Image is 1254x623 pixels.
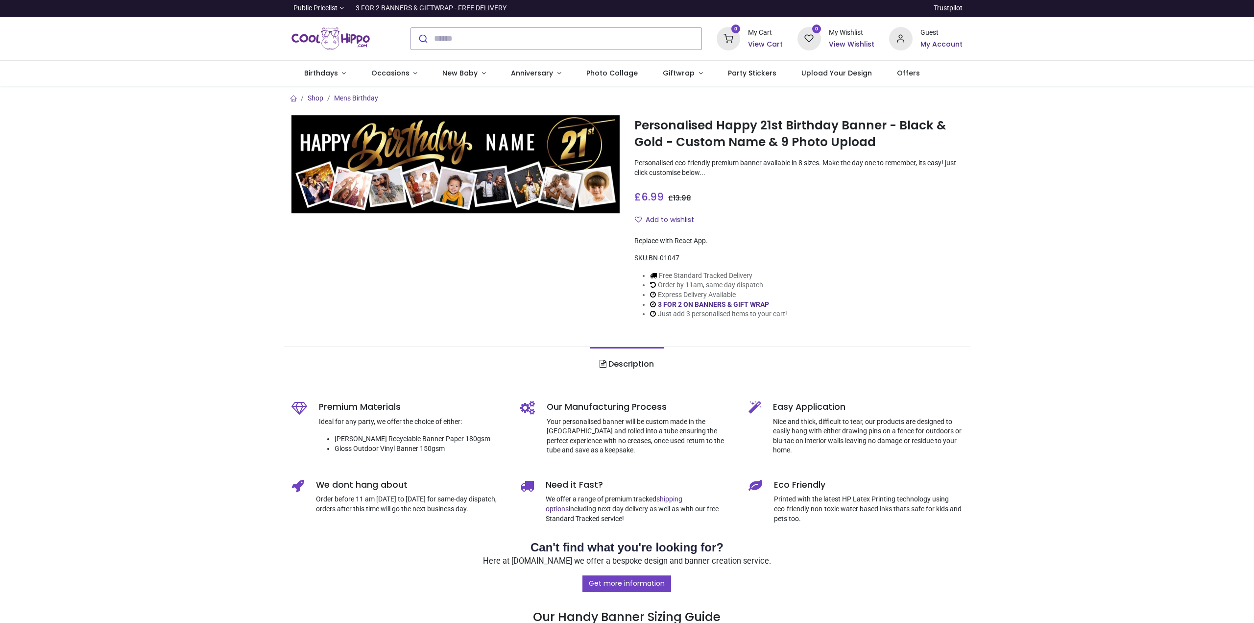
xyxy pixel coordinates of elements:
[316,479,506,491] h5: We dont hang about
[308,94,323,102] a: Shop
[546,495,734,523] p: We offer a range of premium tracked including next day delivery as well as with our free Standard...
[797,34,821,42] a: 0
[748,40,783,50] a: View Cart
[717,34,740,42] a: 0
[920,28,963,38] div: Guest
[650,290,787,300] li: Express Delivery Available
[547,417,734,455] p: Your personalised banner will be custom made in the [GEOGRAPHIC_DATA] and rolled into a tube ensu...
[650,61,715,86] a: Giftwrap
[291,556,963,567] p: Here at [DOMAIN_NAME] we offer a bespoke design and banner creation service.
[291,25,370,52] a: Logo of Cool Hippo
[774,495,963,523] p: Printed with the latest HP Latex Printing technology using eco-friendly non-toxic water based ink...
[291,61,359,86] a: Birthdays
[335,434,506,444] li: [PERSON_NAME] Recyclable Banner Paper 180gsm
[649,254,679,262] span: BN-01047
[634,253,963,263] div: SKU:
[634,158,963,177] p: Personalised eco-friendly premium banner available in 8 sizes. Make the day one to remember, its ...
[442,68,478,78] span: New Baby
[658,300,769,308] a: 3 FOR 2 ON BANNERS & GIFT WRAP
[773,401,963,413] h5: Easy Application
[641,190,664,204] span: 6.99
[291,539,963,556] h2: Can't find what you're looking for?
[316,495,506,514] p: Order before 11 am [DATE] to [DATE] for same-day dispatch, orders after this time will go the nex...
[668,193,691,203] span: £
[634,117,963,151] h1: Personalised Happy 21st Birthday Banner - Black & Gold - Custom Name & 9 Photo Upload
[319,417,506,427] p: Ideal for any party, we offer the choice of either:
[319,401,506,413] h5: Premium Materials
[335,444,506,454] li: Gloss Outdoor Vinyl Banner 150gsm
[304,68,338,78] span: Birthdays
[546,479,734,491] h5: Need it Fast?
[634,236,963,246] div: Replace with React App.
[634,212,702,228] button: Add to wishlistAdd to wishlist
[650,309,787,319] li: Just add 3 personalised items to your cart!
[634,190,664,204] span: £
[773,417,963,455] p: Nice and thick, difficult to tear, our products are designed to easily hang with either drawing p...
[829,28,874,38] div: My Wishlist
[829,40,874,50] a: View Wishlist
[293,3,338,13] span: Public Pricelist
[635,216,642,223] i: Add to wishlist
[728,68,776,78] span: Party Stickers
[590,347,663,381] a: Description
[801,68,872,78] span: Upload Your Design
[748,28,783,38] div: My Cart
[291,115,620,214] img: Personalised Happy 21st Birthday Banner - Black & Gold - Custom Name & 9 Photo Upload
[411,28,434,50] button: Submit
[663,68,695,78] span: Giftwrap
[673,193,691,203] span: 13.98
[774,479,963,491] h5: Eco Friendly
[511,68,553,78] span: Anniversary
[731,25,741,34] sup: 0
[920,40,963,50] a: My Account
[582,575,671,592] a: Get more information
[812,25,821,34] sup: 0
[897,68,920,78] span: Offers
[359,61,430,86] a: Occasions
[371,68,410,78] span: Occasions
[934,3,963,13] a: Trustpilot
[547,401,734,413] h5: Our Manufacturing Process
[430,61,499,86] a: New Baby
[291,3,344,13] a: Public Pricelist
[650,280,787,290] li: Order by 11am, same day dispatch
[586,68,638,78] span: Photo Collage
[291,25,370,52] img: Cool Hippo
[334,94,378,102] a: Mens Birthday
[356,3,506,13] div: 3 FOR 2 BANNERS & GIFTWRAP - FREE DELIVERY
[650,271,787,281] li: Free Standard Tracked Delivery
[498,61,574,86] a: Anniversary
